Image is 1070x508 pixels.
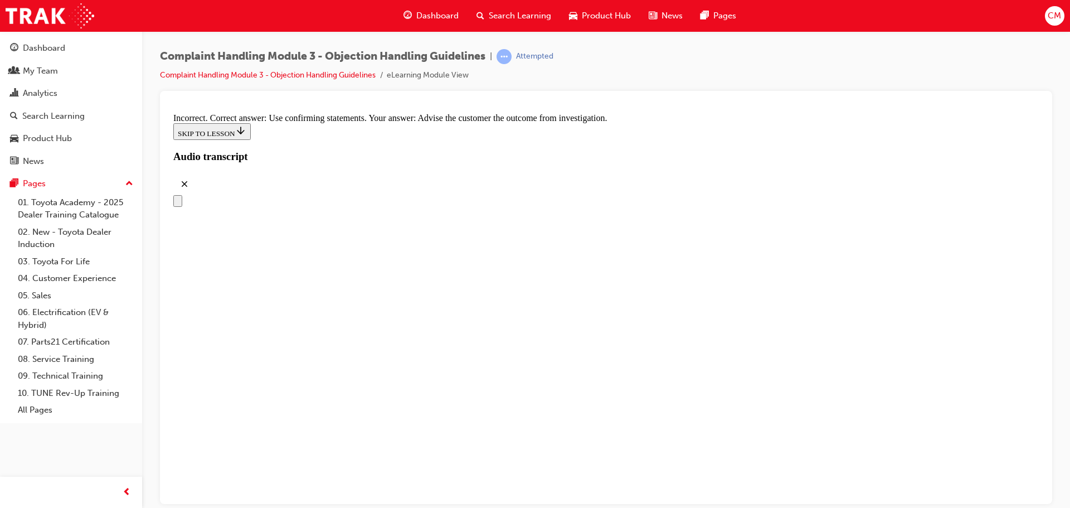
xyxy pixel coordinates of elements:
a: Complaint Handling Module 3 - Objection Handling Guidelines [160,70,376,80]
button: CM [1045,6,1064,26]
button: Pages [4,173,138,194]
button: Open navigation menu [4,86,13,98]
button: Close audio transcript panel [4,64,27,86]
div: News [23,155,44,168]
li: eLearning Module View [387,69,469,82]
span: learningRecordVerb_ATTEMPT-icon [497,49,512,64]
div: Pages [23,177,46,190]
a: Analytics [4,83,138,104]
span: | [490,50,492,63]
button: DashboardMy TeamAnalyticsSearch LearningProduct HubNews [4,36,138,173]
div: Product Hub [23,132,72,145]
a: News [4,151,138,172]
a: My Team [4,61,138,81]
div: Analytics [23,87,57,100]
button: SKIP TO LESSON [4,14,82,31]
a: guage-iconDashboard [395,4,468,27]
span: guage-icon [10,43,18,54]
span: car-icon [10,134,18,144]
a: 03. Toyota For Life [13,253,138,270]
span: Dashboard [416,9,459,22]
a: 02. New - Toyota Dealer Induction [13,224,138,253]
span: pages-icon [10,179,18,189]
span: Search Learning [489,9,551,22]
div: Attempted [516,51,553,62]
span: CM [1048,9,1061,22]
span: news-icon [10,157,18,167]
a: pages-iconPages [692,4,745,27]
img: Trak [6,3,94,28]
span: prev-icon [123,486,131,500]
a: 04. Customer Experience [13,270,138,287]
span: up-icon [125,177,133,191]
span: pages-icon [701,9,709,23]
a: Search Learning [4,106,138,127]
span: news-icon [649,9,657,23]
span: chart-icon [10,89,18,99]
span: guage-icon [403,9,412,23]
h3: Audio transcript [4,42,870,54]
a: 09. Technical Training [13,367,138,385]
a: car-iconProduct Hub [560,4,640,27]
a: 08. Service Training [13,351,138,368]
a: search-iconSearch Learning [468,4,560,27]
a: 06. Electrification (EV & Hybrid) [13,304,138,333]
span: people-icon [10,66,18,76]
a: news-iconNews [640,4,692,27]
div: Incorrect. Correct answer: Use confirming statements. Your answer: Advise the customer the outcom... [4,4,870,14]
a: Product Hub [4,128,138,149]
div: Dashboard [23,42,65,55]
div: Search Learning [22,110,85,123]
span: News [662,9,683,22]
span: search-icon [476,9,484,23]
div: My Team [23,65,58,78]
a: 05. Sales [13,287,138,304]
span: car-icon [569,9,577,23]
span: Pages [713,9,736,22]
a: 07. Parts21 Certification [13,333,138,351]
a: Dashboard [4,38,138,59]
span: search-icon [10,112,18,122]
a: All Pages [13,401,138,419]
span: Product Hub [582,9,631,22]
span: SKIP TO LESSON [9,21,77,29]
a: 10. TUNE Rev-Up Training [13,385,138,402]
a: 01. Toyota Academy - 2025 Dealer Training Catalogue [13,194,138,224]
span: Complaint Handling Module 3 - Objection Handling Guidelines [160,50,485,63]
